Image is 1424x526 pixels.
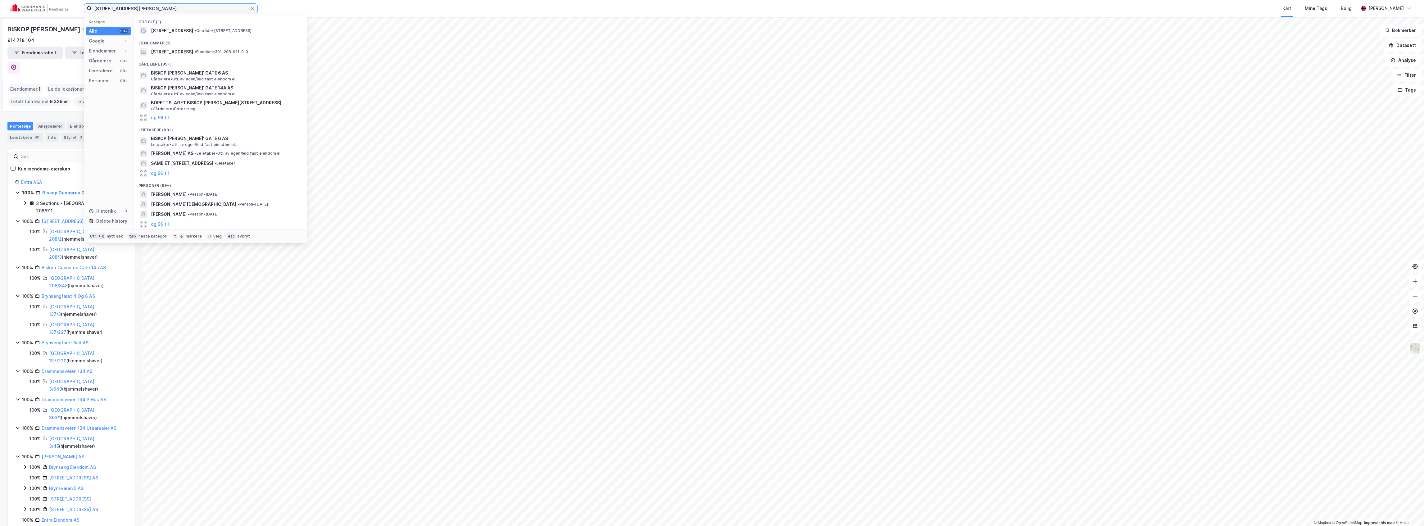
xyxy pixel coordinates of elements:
div: neste kategori [138,234,168,239]
button: Leietakertabell [65,47,120,59]
div: Leide lokasjoner : [46,84,90,94]
a: Entra ASA [21,179,42,185]
div: 100% [22,292,33,300]
button: og 96 til [151,220,169,228]
div: Ctrl + k [89,233,106,239]
span: Leietaker • Utl. av egen/leid fast eiendom el. [195,151,282,156]
div: Totalt tomteareal : [8,97,70,107]
div: 100% [29,485,41,492]
div: 0 [123,209,128,214]
a: Biskop Gunnerus Gate 6 AS [42,190,104,195]
a: Drammensveien 134 Utearealer AS [42,425,116,431]
a: [GEOGRAPHIC_DATA], 137/3 [49,304,96,317]
div: 100% [29,495,41,503]
span: [PERSON_NAME] [151,191,187,198]
div: 100% [29,435,41,442]
div: 100% [29,464,41,471]
div: Gårdeiere (99+) [134,57,307,68]
span: 1 [39,85,41,93]
div: 99+ [120,29,128,34]
span: BISKOP [PERSON_NAME]' GATE 6 AS [151,69,300,77]
div: 100% [29,378,41,385]
div: Historikk [89,207,116,215]
div: Eiendommer (1) [134,36,307,47]
a: [GEOGRAPHIC_DATA], 3/45 [49,436,96,449]
div: Kart [1283,5,1291,12]
div: Personer [89,77,109,84]
span: BISKOP [PERSON_NAME]' GATE 6 AS [151,135,300,142]
div: 3 [78,134,84,140]
div: Kun eiendoms-eierskap [18,165,70,173]
div: ( hjemmelshaver ) [49,321,128,336]
div: Totalt byggareal : [73,97,135,107]
button: Analyse [1385,54,1422,66]
span: Gårdeiere • Borettslag [151,107,195,111]
button: Datasett [1384,39,1422,52]
a: Mapbox [1314,521,1331,525]
div: Mine Tags [1305,5,1327,12]
div: 100% [29,321,41,329]
a: [GEOGRAPHIC_DATA], 137/227 [49,322,96,335]
div: 914 718 104 [7,37,34,44]
button: Eiendomstabell [7,47,63,59]
a: [GEOGRAPHIC_DATA], 303/1 [49,407,96,420]
div: 99+ [120,68,128,73]
div: 100% [29,246,41,253]
div: ( hjemmelshaver ) [49,274,128,289]
iframe: Chat Widget [1393,496,1424,526]
a: Drammensveien 134 P Hus AS [42,397,106,402]
div: Kategori [89,20,131,24]
button: Bokmerker [1380,24,1422,37]
div: esc [227,233,236,239]
span: • [188,192,190,197]
div: Google (1) [134,15,307,26]
div: Alle [89,27,97,35]
a: Brynsveien 5 AS [49,486,84,491]
div: Gårdeiere [89,57,111,65]
div: 100% [29,228,41,235]
div: ( hjemmelshaver ) [49,228,128,243]
span: [PERSON_NAME][DEMOGRAPHIC_DATA] [151,201,236,208]
img: Z [1409,342,1421,354]
button: Tags [1393,84,1422,96]
span: SAMEIET [STREET_ADDRESS] [151,160,213,167]
div: 1 [123,48,128,53]
div: 100% [29,350,41,357]
div: 1 [123,39,128,43]
div: Portefølje [7,122,33,130]
div: [PERSON_NAME] [1369,5,1404,12]
a: [STREET_ADDRESS] AS [49,507,98,512]
span: [PERSON_NAME] [151,211,187,218]
a: [STREET_ADDRESS] AS [42,219,91,224]
span: Eiendom • 301-208-911-0-0 [194,49,248,54]
span: • [195,151,197,156]
span: Område • [STREET_ADDRESS] [194,28,252,33]
a: Entra Eiendom AS [42,517,79,523]
span: Person • [DATE] [238,202,268,207]
div: avbryt [237,234,250,239]
div: Leietakere [89,67,113,75]
a: [GEOGRAPHIC_DATA], 208/848 [49,275,96,288]
div: Personer (99+) [134,178,307,189]
div: Bolig [1341,5,1352,12]
a: Brynsengfaret 4 Og 6 AS [42,293,95,299]
span: • [194,28,196,33]
button: Filter [1392,69,1422,81]
div: Google [89,37,105,45]
div: ( hjemmelshaver ) [49,406,128,421]
div: 100% [29,406,41,414]
img: cushman-wakefield-realkapital-logo.202ea83816669bd177139c58696a8fa1.svg [10,4,69,13]
span: BISKOP [PERSON_NAME]' GATE 14A AS [151,84,300,92]
div: markere [186,234,202,239]
span: Gårdeiere • Utl. av egen/leid fast eiendom el. [151,77,237,82]
span: [STREET_ADDRESS] [151,48,193,56]
div: 100% [29,274,41,282]
span: [STREET_ADDRESS] [151,27,193,34]
div: tab [128,233,137,239]
span: • [215,161,216,166]
a: Improve this map [1364,521,1395,525]
span: [PERSON_NAME] AS [151,150,193,157]
div: Leietakere (99+) [134,123,307,134]
div: 100% [22,453,33,460]
span: • [194,49,196,54]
